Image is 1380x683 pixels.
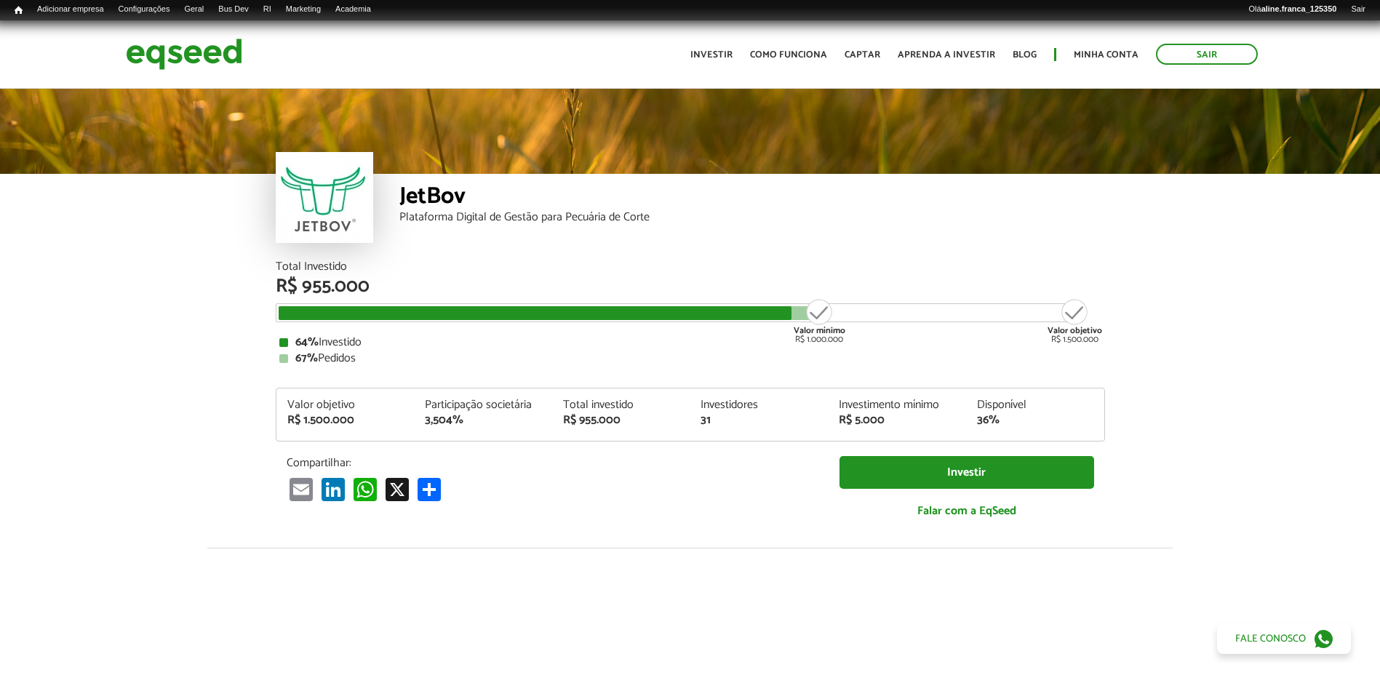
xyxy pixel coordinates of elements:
div: Investimento mínimo [839,399,955,411]
a: Investir [839,456,1094,489]
div: 3,504% [425,415,541,426]
a: RI [256,4,279,15]
div: Total investido [563,399,679,411]
a: Sair [1344,4,1373,15]
strong: Valor mínimo [794,324,845,337]
div: 31 [701,415,817,426]
a: Adicionar empresa [30,4,111,15]
span: Início [15,5,23,15]
div: R$ 5.000 [839,415,955,426]
a: Aprenda a investir [898,50,995,60]
strong: aline.franca_125350 [1261,4,1337,13]
div: Participação societária [425,399,541,411]
a: Falar com a EqSeed [839,496,1094,526]
a: Fale conosco [1217,623,1351,654]
div: Total Investido [276,261,1105,273]
img: EqSeed [126,35,242,73]
a: Minha conta [1074,50,1138,60]
a: Oláaline.franca_125350 [1242,4,1344,15]
a: Sair [1156,44,1258,65]
a: WhatsApp [351,477,380,501]
a: Academia [328,4,378,15]
div: 36% [977,415,1093,426]
a: Configurações [111,4,178,15]
a: Captar [845,50,880,60]
a: X [383,477,412,501]
a: Como funciona [750,50,827,60]
div: Disponível [977,399,1093,411]
strong: 64% [295,332,319,352]
div: R$ 1.500.000 [287,415,404,426]
div: R$ 955.000 [563,415,679,426]
div: R$ 1.000.000 [792,297,847,344]
a: Investir [690,50,733,60]
div: Valor objetivo [287,399,404,411]
div: Investidores [701,399,817,411]
a: Início [7,4,30,17]
a: Email [287,477,316,501]
a: Marketing [279,4,328,15]
div: Investido [279,337,1101,348]
strong: Valor objetivo [1048,324,1102,337]
strong: 67% [295,348,318,368]
div: JetBov [399,185,1105,212]
div: Pedidos [279,353,1101,364]
a: Geral [177,4,211,15]
a: Blog [1013,50,1037,60]
div: R$ 1.500.000 [1048,297,1102,344]
div: Plataforma Digital de Gestão para Pecuária de Corte [399,212,1105,223]
a: LinkedIn [319,477,348,501]
p: Compartilhar: [287,456,818,470]
a: Bus Dev [211,4,256,15]
a: Compartilhar [415,477,444,501]
div: R$ 955.000 [276,277,1105,296]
